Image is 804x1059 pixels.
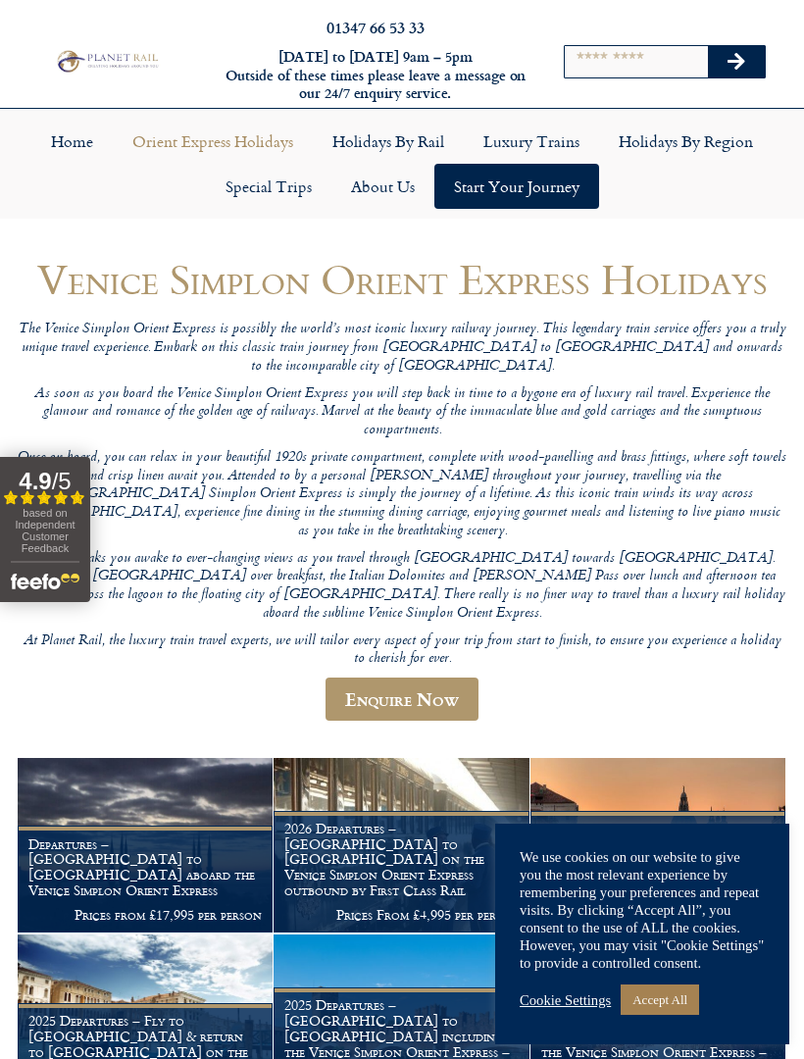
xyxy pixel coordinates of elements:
[28,836,262,898] h1: Departures – [GEOGRAPHIC_DATA] to [GEOGRAPHIC_DATA] aboard the Venice Simplon Orient Express
[18,758,274,933] a: Departures – [GEOGRAPHIC_DATA] to [GEOGRAPHIC_DATA] aboard the Venice Simplon Orient Express Pric...
[18,321,786,376] p: The Venice Simplon Orient Express is possibly the world’s most iconic luxury railway journey. Thi...
[53,48,161,75] img: Planet Rail Train Holidays Logo
[18,256,786,302] h1: Venice Simplon Orient Express Holidays
[220,48,531,103] h6: [DATE] to [DATE] 9am – 5pm Outside of these times please leave a message on our 24/7 enquiry serv...
[541,821,775,898] h1: 2026 Departures – [GEOGRAPHIC_DATA] to [GEOGRAPHIC_DATA] on the Venice Simplon Orient Express – S...
[284,821,518,898] h1: 2026 Departures – [GEOGRAPHIC_DATA] to [GEOGRAPHIC_DATA] on the Venice Simplon Orient Express out...
[326,678,478,721] a: Enquire Now
[10,119,794,209] nav: Menu
[206,164,331,209] a: Special Trips
[28,907,262,923] p: Prices from £17,995 per person
[621,984,699,1015] a: Accept All
[331,164,434,209] a: About Us
[18,449,786,540] p: Once on board, you can relax in your beautiful 1920s private compartment, complete with wood-pane...
[530,758,785,933] img: Orient Express Special Venice compressed
[113,119,313,164] a: Orient Express Holidays
[18,385,786,440] p: As soon as you board the Venice Simplon Orient Express you will step back in time to a bygone era...
[530,758,786,933] a: 2026 Departures – [GEOGRAPHIC_DATA] to [GEOGRAPHIC_DATA] on the Venice Simplon Orient Express – S...
[464,119,599,164] a: Luxury Trains
[708,46,765,77] button: Search
[520,848,765,972] div: We use cookies on our website to give you the most relevant experience by remembering your prefer...
[31,119,113,164] a: Home
[599,119,773,164] a: Holidays by Region
[18,632,786,669] p: At Planet Rail, the luxury train travel experts, we will tailor every aspect of your trip from st...
[18,550,786,624] p: As day breaks you awake to ever-changing views as you travel through [GEOGRAPHIC_DATA] towards [G...
[520,991,611,1009] a: Cookie Settings
[434,164,599,209] a: Start your Journey
[274,758,529,933] a: 2026 Departures – [GEOGRAPHIC_DATA] to [GEOGRAPHIC_DATA] on the Venice Simplon Orient Express out...
[313,119,464,164] a: Holidays by Rail
[284,907,518,923] p: Prices From £4,995 per person
[327,16,425,38] a: 01347 66 53 33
